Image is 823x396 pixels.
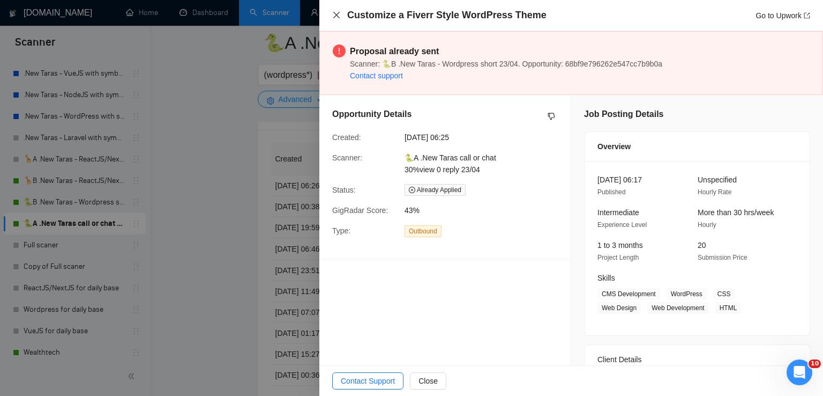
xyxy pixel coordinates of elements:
[332,226,350,235] span: Type:
[597,241,643,250] span: 1 to 3 months
[350,47,439,56] strong: Proposal already sent
[405,204,565,216] span: 43%
[698,254,747,261] span: Submission Price
[698,208,774,217] span: More than 30 hrs/week
[333,45,346,57] span: exclamation-circle
[698,188,731,196] span: Hourly Rate
[418,375,438,387] span: Close
[597,175,642,184] span: [DATE] 06:17
[597,141,631,152] span: Overview
[804,12,810,19] span: export
[597,302,641,314] span: Web Design
[698,221,716,229] span: Hourly
[409,187,415,193] span: close-circle
[347,9,547,22] h4: Customize a Fiverr Style WordPress Theme
[405,153,496,174] span: 🐍A .New Taras call or chat 30%view 0 reply 23/04
[715,302,742,314] span: HTML
[341,375,395,387] span: Contact Support
[597,288,660,300] span: CMS Development
[332,108,411,121] h5: Opportunity Details
[597,274,615,282] span: Skills
[332,11,341,20] button: Close
[332,206,388,215] span: GigRadar Score:
[350,71,403,80] a: Contact support
[755,11,810,20] a: Go to Upworkexport
[332,133,361,142] span: Created:
[332,11,341,19] span: close
[597,254,639,261] span: Project Length
[698,241,706,250] span: 20
[597,208,639,217] span: Intermediate
[597,345,797,374] div: Client Details
[809,360,821,368] span: 10
[584,108,663,121] h5: Job Posting Details
[350,60,662,68] span: Scanner: 🐍B .New Taras - Wordpress short 23/04. Opportunity: 68bf9e796262e547cc7b9b0a
[405,131,565,143] span: [DATE] 06:25
[545,110,558,123] button: dislike
[332,186,356,194] span: Status:
[647,302,709,314] span: Web Development
[597,221,647,229] span: Experience Level
[698,175,737,184] span: Unspecified
[548,112,555,121] span: dislike
[332,153,362,162] span: Scanner:
[597,188,626,196] span: Published
[410,372,446,390] button: Close
[405,225,442,237] span: Outbound
[787,360,812,385] iframe: Intercom live chat
[667,288,707,300] span: WordPress
[405,184,466,196] span: Already Applied
[332,372,403,390] button: Contact Support
[713,288,735,300] span: CSS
